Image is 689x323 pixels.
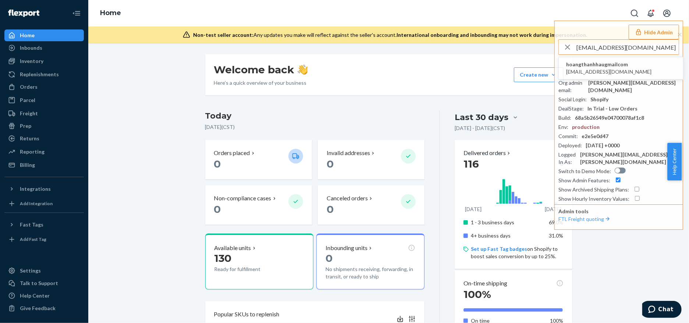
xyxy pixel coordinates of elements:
[575,114,644,122] div: 68a5b26549e04700078af1c8
[20,236,46,242] div: Add Fast Tag
[558,79,585,94] div: Org admin email :
[4,55,84,67] a: Inventory
[4,120,84,132] a: Prep
[4,234,84,245] a: Add Fast Tag
[298,64,308,75] img: hand-wave emoji
[558,142,582,149] div: Deployed :
[558,151,576,166] div: Logged In As :
[643,6,658,21] button: Open notifications
[4,146,84,158] a: Reporting
[4,42,84,54] a: Inbounds
[4,108,84,119] a: Freight
[558,208,679,215] p: Admin tools
[327,149,370,157] p: Invalid addresses
[514,67,564,82] button: Create new
[572,123,600,131] div: production
[8,10,39,17] img: Flexport logo
[326,244,367,252] p: Inbounding units
[589,79,679,94] div: [PERSON_NAME][EMAIL_ADDRESS][DOMAIN_NAME]
[318,140,425,179] button: Invalid addresses 0
[4,29,84,41] a: Home
[326,266,415,280] p: No shipments receiving, forwarding, in transit, or ready to ship
[4,81,84,93] a: Orders
[20,305,56,312] div: Give Feedback
[20,44,42,52] div: Inbounds
[20,185,51,193] div: Integrations
[20,32,35,39] div: Home
[464,288,491,301] span: 100%
[214,244,251,252] p: Available units
[214,158,221,170] span: 0
[580,151,679,166] div: [PERSON_NAME][EMAIL_ADDRESS][PERSON_NAME][DOMAIN_NAME]
[214,63,308,76] h1: Welcome back
[558,195,629,203] div: Show Hourly Inventory Values :
[590,96,608,103] div: Shopify
[566,68,651,76] span: [EMAIL_ADDRESS][DOMAIN_NAME]
[4,302,84,314] button: Give Feedback
[627,6,642,21] button: Open Search Box
[326,252,333,264] span: 0
[20,221,43,228] div: Fast Tags
[464,279,507,288] p: On-time shipping
[471,246,527,252] a: Set up Fast Tag badges
[327,203,334,215] span: 0
[545,206,561,213] p: [DATE]
[582,133,608,140] div: e2e5e0d47
[100,9,121,17] a: Home
[214,266,283,273] p: Ready for fulfillment
[558,168,611,175] div: Switch to Demo Mode :
[214,310,280,319] p: Popular SKUs to replenish
[465,206,482,213] p: [DATE]
[566,61,651,68] span: hoangthanhhaugmailcom
[20,122,31,130] div: Prep
[558,114,571,122] div: Build :
[20,292,50,299] div: Help Center
[587,105,637,112] div: In Trial - Low Orders
[455,124,505,132] p: [DATE] - [DATE] ( CST )
[629,25,679,39] button: Hide Admin
[464,157,563,171] div: 0
[4,277,84,289] button: Talk to Support
[4,219,84,231] button: Fast Tags
[20,200,53,207] div: Add Integration
[316,234,425,289] button: Inbounding units0No shipments receiving, forwarding, in transit, or ready to ship
[586,142,619,149] div: [DATE] +0000
[558,105,584,112] div: DealStage :
[660,6,674,21] button: Open account menu
[214,252,232,264] span: 130
[471,219,543,226] p: 1 - 3 business days
[4,290,84,302] a: Help Center
[214,203,221,215] span: 0
[558,123,568,131] div: Env :
[205,140,312,179] button: Orders placed 0
[205,234,313,289] button: Available units130Ready for fulfillment
[193,31,587,39] div: Any updates you make will reflect against the seller's account.
[464,158,479,170] span: 116
[205,185,312,225] button: Non-compliance cases 0
[642,301,682,319] iframe: Opens a widget where you can chat to one of our agents
[214,149,250,157] p: Orders placed
[4,159,84,171] a: Billing
[549,232,564,239] span: 31.0%
[20,83,38,91] div: Orders
[20,267,41,274] div: Settings
[214,194,271,203] p: Non-compliance cases
[327,194,368,203] p: Canceled orders
[558,96,587,103] div: Social Login :
[20,148,45,155] div: Reporting
[471,245,563,260] p: on Shopify to boost sales conversion by up to 25%.
[397,32,587,38] span: International onboarding and inbounding may not work during impersonation.
[20,135,39,142] div: Returns
[20,57,43,65] div: Inventory
[214,79,308,87] p: Here’s a quick overview of your business
[20,161,35,169] div: Billing
[558,177,610,184] div: Show Admin Features :
[205,123,425,131] p: [DATE] ( CST )
[667,143,682,180] span: Help Center
[558,133,578,140] div: Commit :
[455,112,508,123] div: Last 30 days
[20,96,35,104] div: Parcel
[94,3,127,24] ol: breadcrumbs
[4,133,84,144] a: Returns
[69,6,84,21] button: Close Navigation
